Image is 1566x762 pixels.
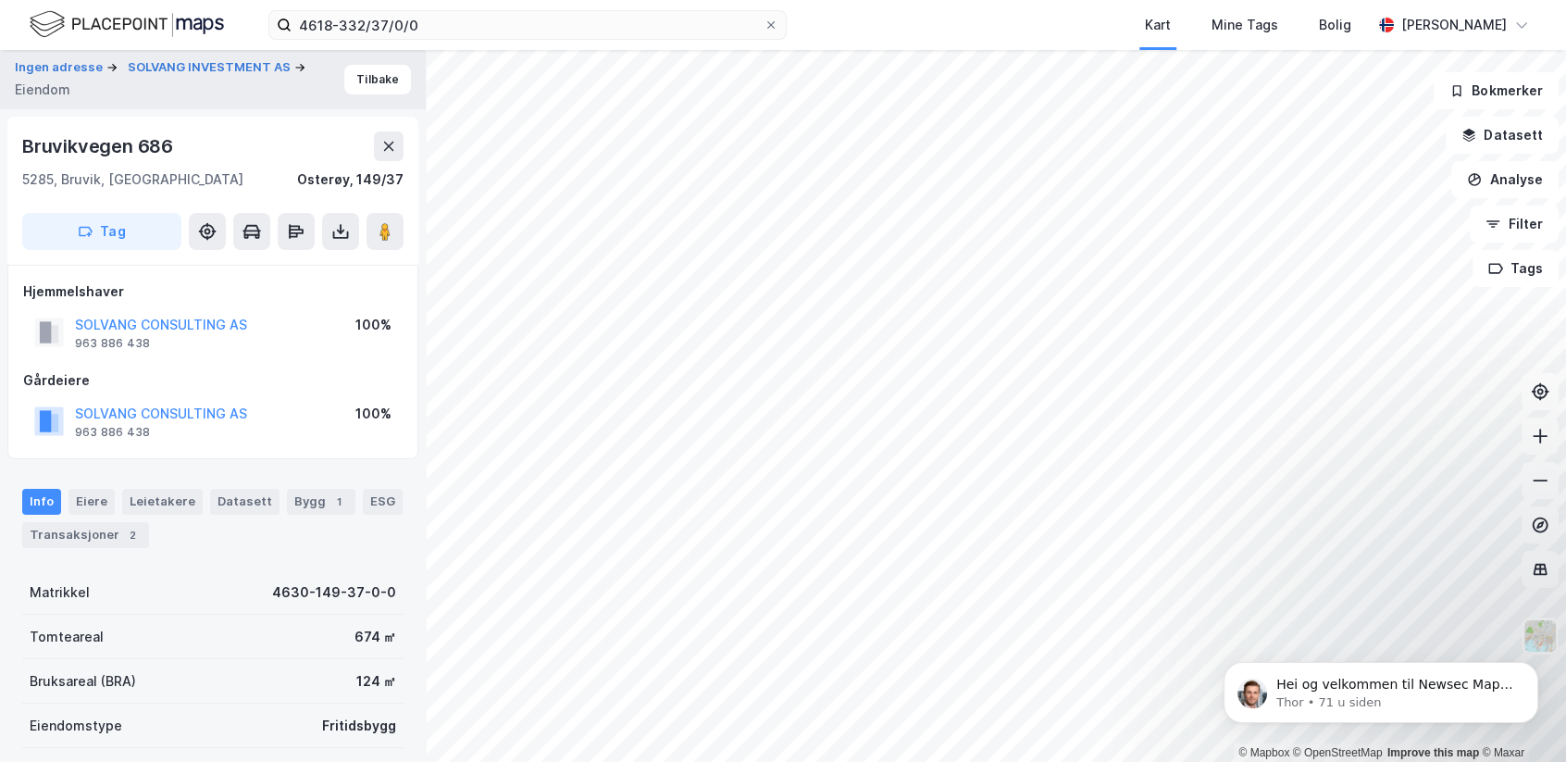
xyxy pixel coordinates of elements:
div: Mine Tags [1212,14,1278,36]
img: Z [1522,618,1558,654]
button: Tag [22,213,181,250]
div: Gårdeiere [23,369,403,392]
div: Osterøy, 149/37 [297,169,404,191]
div: Bygg [287,489,355,515]
div: 4630-149-37-0-0 [272,581,396,604]
div: Matrikkel [30,581,90,604]
div: 124 ㎡ [356,670,396,693]
button: Tags [1473,250,1559,287]
div: 963 886 438 [75,336,150,351]
div: 5285, Bruvik, [GEOGRAPHIC_DATA] [22,169,243,191]
div: Transaksjoner [22,522,149,548]
div: 1 [329,493,348,511]
button: Datasett [1446,117,1559,154]
div: Info [22,489,61,515]
span: Hei og velkommen til Newsec Maps, [PERSON_NAME] 🥳 Om det er du lurer på så kan du enkelt chatte d... [81,54,317,143]
a: Improve this map [1387,746,1479,759]
button: Tilbake [344,65,411,94]
div: Eiendomstype [30,715,122,737]
div: Eiere [68,489,115,515]
div: Hjemmelshaver [23,281,403,303]
iframe: Intercom notifications melding [1196,623,1566,753]
div: Bruvikvegen 686 [22,131,177,161]
button: Ingen adresse [15,58,106,77]
div: 2 [123,526,142,544]
div: Bruksareal (BRA) [30,670,136,693]
div: [PERSON_NAME] [1401,14,1507,36]
img: logo.f888ab2527a4732fd821a326f86c7f29.svg [30,8,224,41]
div: Fritidsbygg [322,715,396,737]
div: ESG [363,489,403,515]
button: Filter [1470,206,1559,243]
div: 100% [355,403,391,425]
p: Message from Thor, sent 71 u siden [81,71,319,88]
div: Eiendom [15,79,70,101]
div: 100% [355,314,391,336]
div: Tomteareal [30,626,104,648]
div: 674 ㎡ [354,626,396,648]
div: Datasett [210,489,280,515]
input: Søk på adresse, matrikkel, gårdeiere, leietakere eller personer [292,11,764,39]
a: Mapbox [1238,746,1289,759]
div: Leietakere [122,489,203,515]
a: OpenStreetMap [1293,746,1383,759]
div: Bolig [1319,14,1351,36]
button: Analyse [1451,161,1559,198]
div: 963 886 438 [75,425,150,440]
button: Bokmerker [1434,72,1559,109]
button: SOLVANG INVESTMENT AS [128,58,294,77]
div: Kart [1145,14,1171,36]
